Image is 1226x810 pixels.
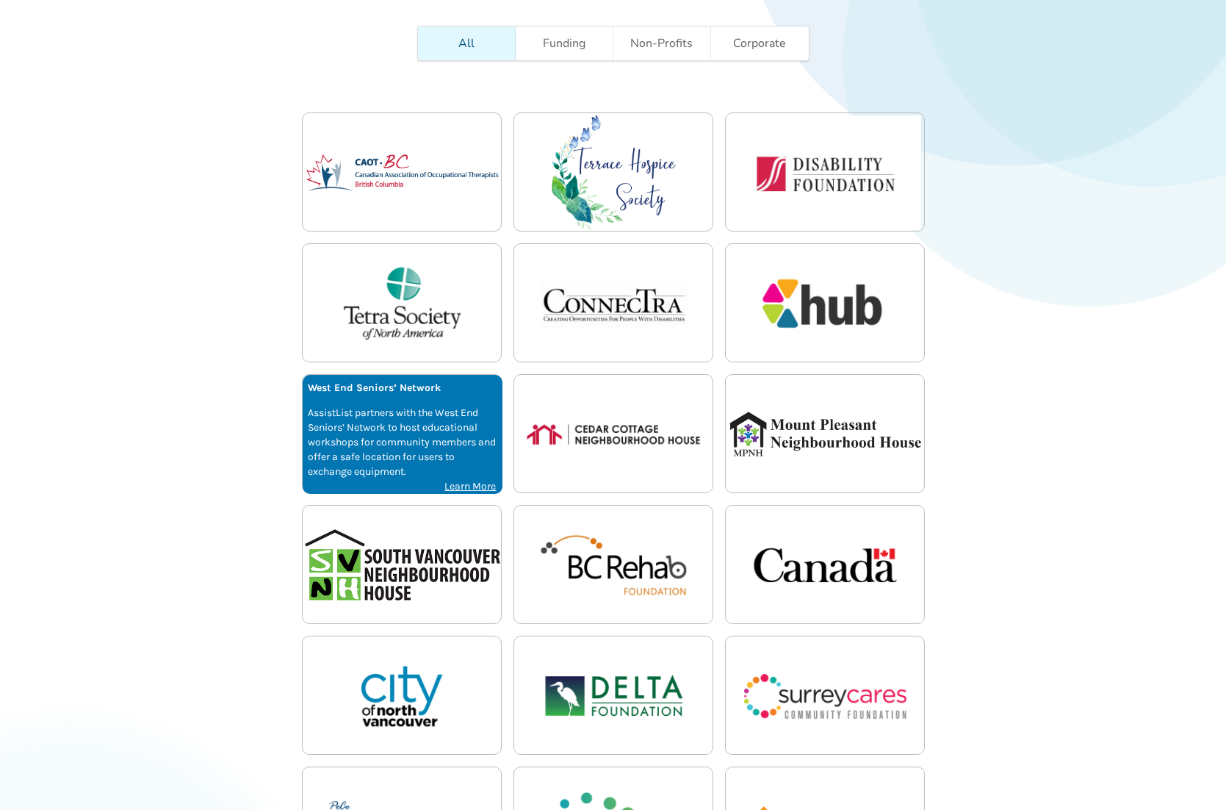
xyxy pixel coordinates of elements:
[516,26,613,60] a: Funding
[309,381,497,395] p: West End Seniors’ Network
[303,637,502,756] img: city-of-north-vancouver-assistlist-partner
[613,26,711,60] a: Non-Profits
[711,26,809,60] a: Corporate
[309,406,497,479] p: AssistList partners with the West End Seniors’ Network to host educational workshops for communit...
[726,637,926,756] img: surreycares-community-foundation-assistlist-partner
[514,113,714,232] img: terrace-hospice-society-assistlist-partner
[514,375,714,494] img: cedar-cottage-neighbourhood-house-assistlist-partner
[303,113,502,232] img: canadian-association-of-occupational-therapists,-british-columbia-assistlist-partner
[726,244,926,363] img: south-vancouver-seniors-hub-assistlist-partner
[303,506,502,625] img: south-vancouver-neighbourhood-house-assistlist-partner
[303,244,502,363] img: tetra-society-of-north-america-assistlist-partner
[514,637,714,756] img: delta-foundation-assistlist-partner
[514,506,714,625] img: bc-rehab-foundation-assistlist-partner
[726,506,926,625] img: government-of-canada-assistlist-partner
[514,244,714,363] img: connectra-assistlist-partner
[445,480,497,492] u: Learn More
[418,26,516,60] a: All
[726,113,926,232] img: disability-foundation-assistlist-partner
[726,375,926,494] img: mount-pleasant-neighbourhood-house-assistlist-partner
